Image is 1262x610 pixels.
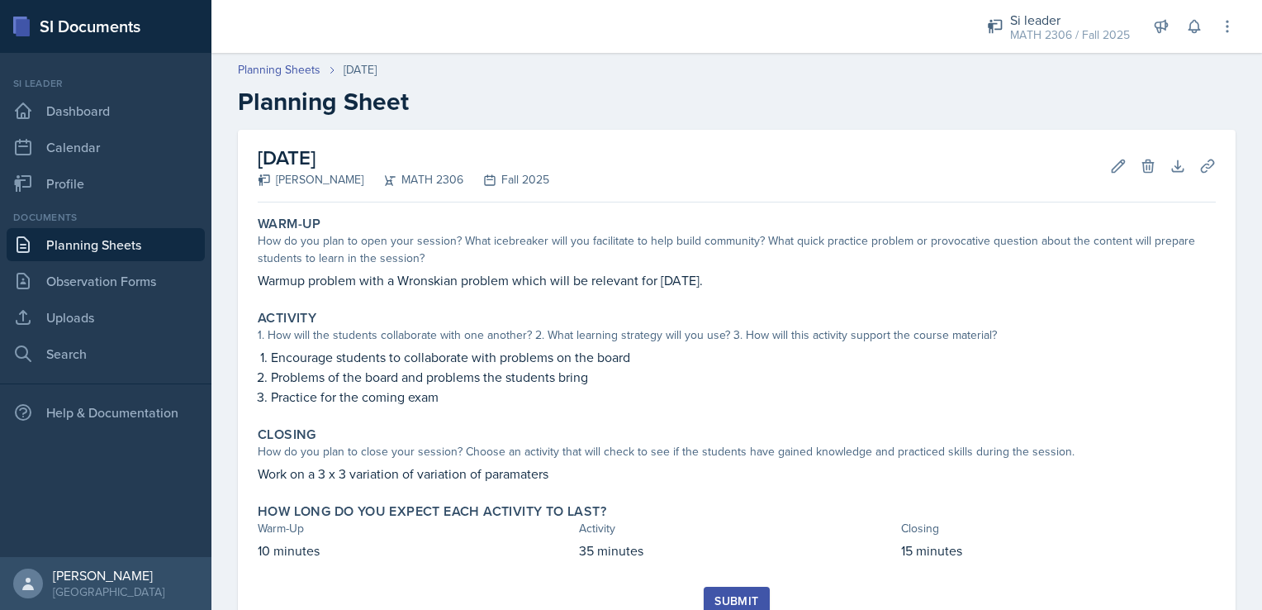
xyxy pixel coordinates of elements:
p: 10 minutes [258,541,572,560]
div: Si leader [7,76,205,91]
div: [GEOGRAPHIC_DATA] [53,584,164,600]
p: Encourage students to collaborate with problems on the board [271,347,1216,367]
label: Closing [258,427,316,443]
a: Planning Sheets [7,228,205,261]
p: 35 minutes [579,541,894,560]
a: Planning Sheets [238,61,320,79]
div: Documents [7,210,205,225]
div: Closing [901,520,1216,537]
a: Uploads [7,301,205,334]
h2: Planning Sheet [238,87,1236,117]
div: MATH 2306 / Fall 2025 [1010,26,1130,44]
p: Warmup problem with a Wronskian problem which will be relevant for [DATE]. [258,270,1216,290]
div: How do you plan to open your session? What icebreaker will you facilitate to help build community... [258,232,1216,267]
label: How long do you expect each activity to last? [258,503,606,520]
div: 1. How will the students collaborate with one another? 2. What learning strategy will you use? 3.... [258,326,1216,344]
div: Fall 2025 [463,171,549,188]
label: Warm-Up [258,216,321,232]
div: Help & Documentation [7,396,205,429]
a: Calendar [7,131,205,164]
a: Search [7,337,205,370]
label: Activity [258,310,316,326]
div: Warm-Up [258,520,572,537]
a: Profile [7,167,205,200]
div: MATH 2306 [363,171,463,188]
p: Work on a 3 x 3 variation of variation of paramaters [258,464,1216,484]
div: Si leader [1010,10,1130,30]
h2: [DATE] [258,143,549,173]
div: How do you plan to close your session? Choose an activity that will check to see if the students ... [258,443,1216,460]
div: Submit [714,594,758,608]
a: Observation Forms [7,264,205,298]
p: Problems of the board and problems the students bring [271,367,1216,387]
p: 15 minutes [901,541,1216,560]
div: Activity [579,520,894,537]
a: Dashboard [7,94,205,127]
p: Practice for the coming exam [271,387,1216,407]
div: [PERSON_NAME] [258,171,363,188]
div: [PERSON_NAME] [53,567,164,584]
div: [DATE] [344,61,377,79]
